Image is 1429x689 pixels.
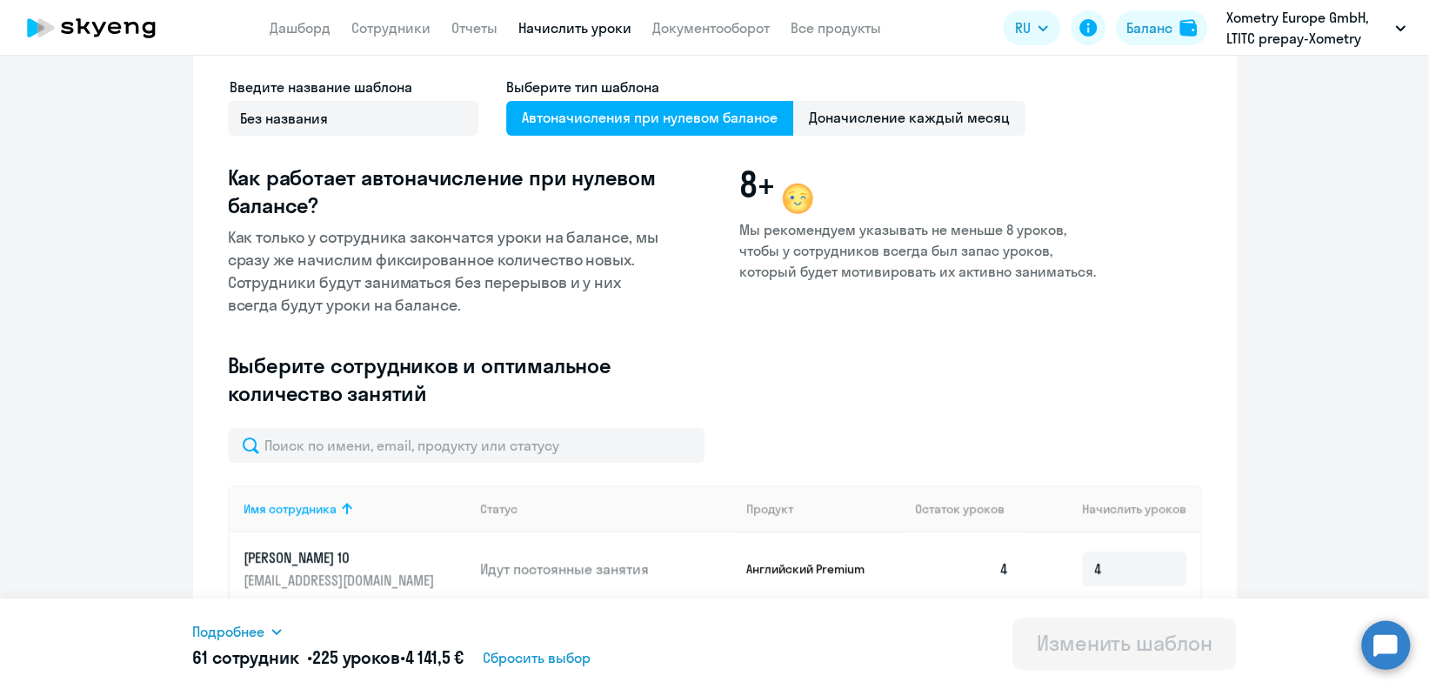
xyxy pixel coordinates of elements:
[230,78,412,96] span: Введите название шаблона
[506,77,1025,97] h4: Выберите тип шаблона
[1015,17,1031,38] span: RU
[244,501,337,517] div: Имя сотрудника
[228,101,478,136] input: Без названия
[228,428,704,463] input: Поиск по имени, email, продукту или статусу
[1179,19,1197,37] img: balance
[506,101,793,136] span: Автоначисления при нулевом балансе
[1116,10,1207,45] button: Балансbalance
[228,226,668,317] p: Как только у сотрудника закончатся уроки на балансе, мы сразу же начислим фиксированное количеств...
[404,646,464,668] span: 4 141,5 €
[480,501,518,517] div: Статус
[652,19,770,37] a: Документооборот
[228,164,668,219] h3: Как работает автоначисление при нулевом балансе?
[739,219,1098,282] p: Мы рекомендуем указывать не меньше 8 уроков, чтобы у сотрудников всегда был запас уроков, который...
[192,646,464,670] h5: 61 сотрудник • •
[915,501,1005,517] span: Остаток уроков
[901,532,1023,605] td: 4
[270,19,331,37] a: Дашборд
[1126,17,1172,38] div: Баланс
[746,501,793,517] div: Продукт
[244,501,467,517] div: Имя сотрудника
[480,501,732,517] div: Статус
[244,548,438,567] p: [PERSON_NAME] 10
[228,351,668,407] h3: Выберите сотрудников и оптимальное количество занятий
[791,19,881,37] a: Все продукты
[1012,618,1237,670] button: Изменить шаблон
[793,101,1025,136] span: Доначисление каждый месяц
[746,561,877,577] p: Английский Premium
[746,501,901,517] div: Продукт
[244,548,467,590] a: [PERSON_NAME] 10[EMAIL_ADDRESS][DOMAIN_NAME]
[915,501,1023,517] div: Остаток уроков
[1037,629,1212,657] div: Изменить шаблон
[351,19,431,37] a: Сотрудники
[312,646,400,668] span: 225 уроков
[1003,10,1060,45] button: RU
[244,571,438,590] p: [EMAIL_ADDRESS][DOMAIN_NAME]
[1226,7,1388,49] p: Xometry Europe GmbH, LTITC prepay-Xometry Europe GmbH_Основной
[1022,485,1199,532] th: Начислить уроков
[777,177,818,219] img: wink
[451,19,497,37] a: Отчеты
[518,19,631,37] a: Начислить уроки
[739,164,776,205] span: 8+
[1218,7,1414,49] button: Xometry Europe GmbH, LTITC prepay-Xometry Europe GmbH_Основной
[192,621,264,642] span: Подробнее
[480,559,732,579] p: Идут постоянные занятия
[483,647,591,668] span: Сбросить выбор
